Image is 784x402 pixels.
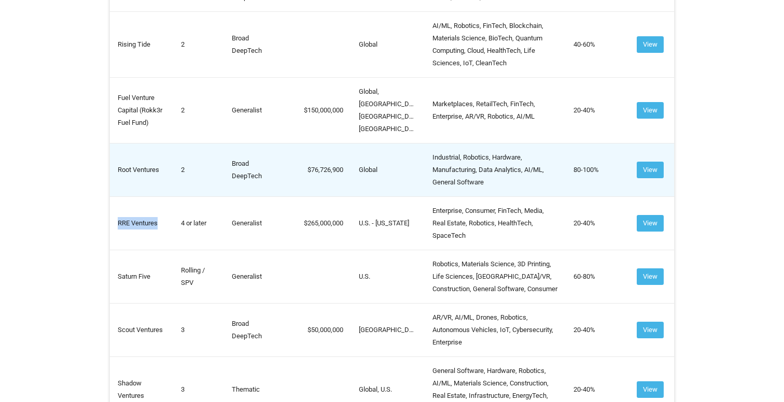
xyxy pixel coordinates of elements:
td: Enterprise, Consumer, FinTech, Media, Real Estate, Robotics, HealthTech, SpaceTech [425,196,566,250]
td: Rising Tide [110,11,174,77]
td: 3 [173,303,224,356]
td: 150,000,000 [288,77,352,143]
td: 60-80% [566,250,629,303]
td: Generalist [224,77,288,143]
a: View [637,385,664,393]
td: 265,000,000 [288,196,352,250]
td: AI/ML, Robotics, FinTech, Blockchain, Materials Science, BioTech, Quantum Computing, Cloud, Healt... [425,11,566,77]
td: Industrial, Robotics, Hardware, Manufacturing, Data Analytics, AI/ML, General Software [425,143,566,196]
td: 76,726,900 [288,143,352,196]
td: RRE Ventures [110,196,174,250]
td: 20-40% [566,77,629,143]
a: View [637,272,664,280]
td: 20-40% [566,303,629,356]
button: View [637,102,664,119]
button: View [637,162,664,178]
td: Marketplaces, RetailTech, FinTech, Enterprise, AR/VR, Robotics, AI/ML [425,77,566,143]
td: U.S. [351,250,425,303]
td: U.S. - [US_STATE] [351,196,425,250]
td: Generalist [224,250,288,303]
td: 20-40% [566,196,629,250]
a: View [637,219,664,226]
td: Root Ventures [110,143,174,196]
button: View [637,268,664,285]
button: View [637,215,664,232]
td: Generalist [224,196,288,250]
td: AR/VR, AI/ML, Drones, Robotics, Autonomous Vehicles, IoT, Cybersecurity, Enterprise [425,303,566,356]
a: View [637,40,664,48]
button: View [637,36,664,53]
td: 80-100% [566,143,629,196]
a: View [637,165,664,173]
td: Global [351,11,425,77]
td: [GEOGRAPHIC_DATA] [351,303,425,356]
a: View [637,106,664,113]
td: Rolling / SPV [173,250,224,303]
td: 40-60% [566,11,629,77]
td: Broad DeepTech [224,303,288,356]
a: View [637,325,664,333]
td: Broad DeepTech [224,143,288,196]
td: 2 [173,143,224,196]
td: Broad DeepTech [224,11,288,77]
td: 4 or later [173,196,224,250]
td: 2 [173,11,224,77]
td: 50,000,000 [288,303,352,356]
td: Scout Ventures [110,303,174,356]
td: Fuel Venture Capital (Rokk3r Fuel Fund) [110,77,174,143]
td: Robotics, Materials Science, 3D Printing, Life Sciences, [GEOGRAPHIC_DATA]/VR, Construction, Gene... [425,250,566,303]
td: 2 [173,77,224,143]
td: Global [351,143,425,196]
td: Global, [GEOGRAPHIC_DATA], [GEOGRAPHIC_DATA], [GEOGRAPHIC_DATA] [351,77,425,143]
button: View [637,322,664,338]
td: Saturn Five [110,250,174,303]
button: View [637,381,664,398]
